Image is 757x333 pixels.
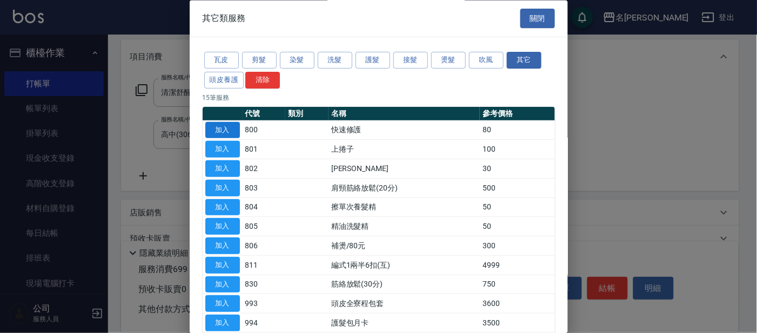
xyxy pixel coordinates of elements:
[469,52,504,69] button: 吹風
[329,140,480,159] td: 上捲子
[480,198,554,218] td: 50
[329,314,480,333] td: 護髮包月卡
[243,217,286,236] td: 805
[356,52,390,69] button: 護髮
[480,179,554,198] td: 500
[329,275,480,295] td: 筋絡放鬆(30分)
[243,159,286,179] td: 802
[329,179,480,198] td: 肩頸筋絡放鬆(20分)
[243,275,286,295] td: 830
[243,121,286,140] td: 800
[480,256,554,275] td: 4999
[243,236,286,256] td: 806
[329,217,480,236] td: 精油洗髮精
[480,236,554,256] td: 300
[329,159,480,179] td: [PERSON_NAME]
[480,275,554,295] td: 750
[205,180,240,196] button: 加入
[242,52,277,69] button: 剪髮
[480,314,554,333] td: 3500
[204,52,239,69] button: 瓦皮
[245,72,280,89] button: 清除
[205,257,240,274] button: 加入
[205,122,240,139] button: 加入
[329,294,480,314] td: 頭皮全寮程包套
[393,52,428,69] button: 接髮
[205,315,240,332] button: 加入
[243,256,286,275] td: 811
[480,140,554,159] td: 100
[480,121,554,140] td: 80
[205,276,240,293] button: 加入
[480,159,554,179] td: 30
[203,13,246,24] span: 其它類服務
[243,179,286,198] td: 803
[205,161,240,178] button: 加入
[205,141,240,158] button: 加入
[243,140,286,159] td: 801
[520,9,555,29] button: 關閉
[205,219,240,235] button: 加入
[205,238,240,255] button: 加入
[318,52,352,69] button: 洗髮
[480,217,554,236] td: 50
[329,198,480,218] td: 擦單次養髮精
[507,52,541,69] button: 其它
[285,107,329,121] th: 類別
[329,107,480,121] th: 名稱
[329,121,480,140] td: 快速修護
[431,52,466,69] button: 燙髮
[243,314,286,333] td: 994
[203,93,555,103] p: 15 筆服務
[480,294,554,314] td: 3600
[204,72,244,89] button: 頭皮養護
[329,256,480,275] td: 編式1兩半6扣(互)
[205,199,240,216] button: 加入
[480,107,554,121] th: 參考價格
[205,296,240,312] button: 加入
[280,52,314,69] button: 染髮
[243,107,286,121] th: 代號
[243,294,286,314] td: 993
[329,236,480,256] td: 補燙/80元
[243,198,286,218] td: 804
